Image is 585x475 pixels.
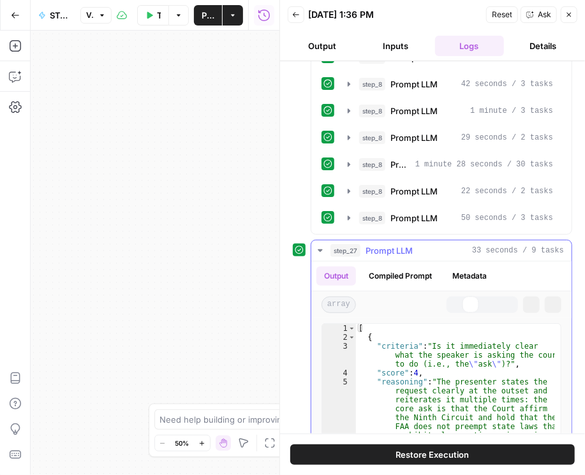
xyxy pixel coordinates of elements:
[202,9,214,22] span: Publish
[486,6,518,23] button: Reset
[322,342,356,369] div: 3
[390,131,438,144] span: Prompt LLM
[322,324,356,333] div: 1
[461,78,553,90] span: 42 seconds / 3 tasks
[390,105,438,117] span: Prompt LLM
[322,369,356,377] div: 4
[538,9,551,20] span: Ask
[359,105,385,117] span: step_8
[322,296,356,313] span: array
[461,212,553,224] span: 50 seconds / 3 tasks
[31,5,78,26] button: STAGING - Oral Argument - Substance Grading (AIO)
[461,132,553,143] span: 29 seconds / 2 tasks
[509,36,578,56] button: Details
[396,448,470,461] span: Restore Execution
[290,444,575,465] button: Restore Execution
[359,78,385,91] span: step_8
[340,101,561,121] button: 1 minute / 3 tasks
[361,267,440,286] button: Compiled Prompt
[359,185,385,198] span: step_8
[340,128,561,148] button: 29 seconds / 2 tasks
[86,10,94,21] span: Version 55
[194,5,222,26] button: Publish
[288,36,357,56] button: Output
[316,267,356,286] button: Output
[470,105,553,117] span: 1 minute / 3 tasks
[311,240,572,261] button: 33 seconds / 9 tasks
[472,245,564,256] span: 33 seconds / 9 tasks
[390,212,438,224] span: Prompt LLM
[362,36,431,56] button: Inputs
[359,158,385,171] span: step_8
[415,159,553,170] span: 1 minute 28 seconds / 30 tasks
[80,7,112,24] button: Version 55
[435,36,504,56] button: Logs
[390,158,410,171] span: Prompt LLM
[137,5,168,26] button: Test Data
[157,9,161,22] span: Test Data
[340,208,561,228] button: 50 seconds / 3 tasks
[340,154,561,175] button: 1 minute 28 seconds / 30 tasks
[390,185,438,198] span: Prompt LLM
[359,212,385,224] span: step_8
[521,6,557,23] button: Ask
[461,186,553,197] span: 22 seconds / 2 tasks
[340,74,561,94] button: 42 seconds / 3 tasks
[445,267,494,286] button: Metadata
[330,244,360,257] span: step_27
[359,131,385,144] span: step_8
[492,9,512,20] span: Reset
[390,78,438,91] span: Prompt LLM
[322,333,356,342] div: 2
[50,9,70,22] span: STAGING - Oral Argument - Substance Grading (AIO)
[175,438,189,448] span: 50%
[348,333,355,342] span: Toggle code folding, rows 2 through 13
[348,324,355,333] span: Toggle code folding, rows 1 through 141
[366,244,413,257] span: Prompt LLM
[340,181,561,201] button: 22 seconds / 2 tasks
